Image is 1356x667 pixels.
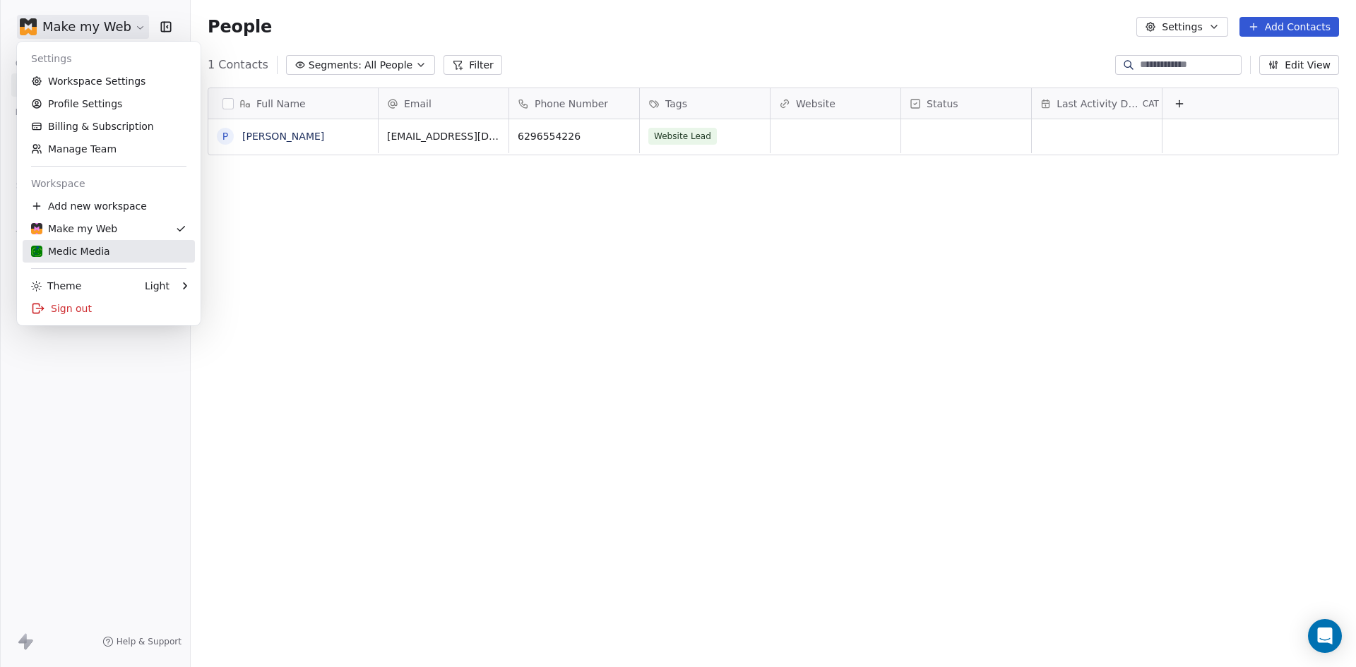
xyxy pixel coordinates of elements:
[145,279,169,293] div: Light
[23,70,195,92] a: Workspace Settings
[31,244,110,258] div: Medic Media
[23,172,195,195] div: Workspace
[31,223,42,234] img: favicon-orng.png
[23,115,195,138] a: Billing & Subscription
[31,222,117,236] div: Make my Web
[31,246,42,257] img: Logoicon.png
[23,195,195,217] div: Add new workspace
[31,279,81,293] div: Theme
[23,92,195,115] a: Profile Settings
[23,297,195,320] div: Sign out
[23,47,195,70] div: Settings
[23,138,195,160] a: Manage Team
